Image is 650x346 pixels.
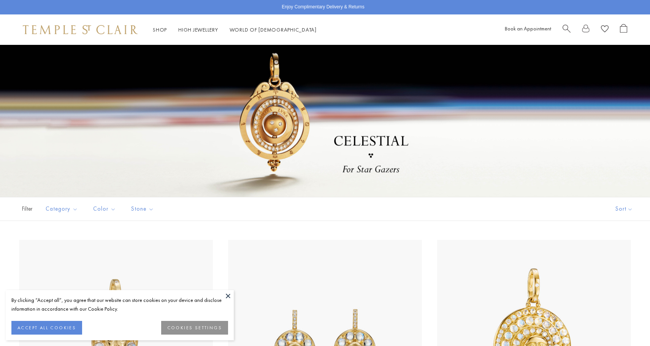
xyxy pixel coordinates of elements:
[40,200,84,217] button: Category
[23,25,138,34] img: Temple St. Clair
[11,296,228,313] div: By clicking “Accept all”, you agree that our website can store cookies on your device and disclos...
[125,200,160,217] button: Stone
[178,26,218,33] a: High JewelleryHigh Jewellery
[161,321,228,335] button: COOKIES SETTINGS
[230,26,317,33] a: World of [DEMOGRAPHIC_DATA]World of [DEMOGRAPHIC_DATA]
[612,310,642,338] iframe: Gorgias live chat messenger
[601,24,609,36] a: View Wishlist
[153,25,317,35] nav: Main navigation
[505,25,551,32] a: Book an Appointment
[598,197,650,221] button: Show sort by
[153,26,167,33] a: ShopShop
[127,204,160,214] span: Stone
[11,321,82,335] button: ACCEPT ALL COOKIES
[42,204,84,214] span: Category
[87,200,122,217] button: Color
[563,24,571,36] a: Search
[89,204,122,214] span: Color
[282,3,364,11] p: Enjoy Complimentary Delivery & Returns
[620,24,627,36] a: Open Shopping Bag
